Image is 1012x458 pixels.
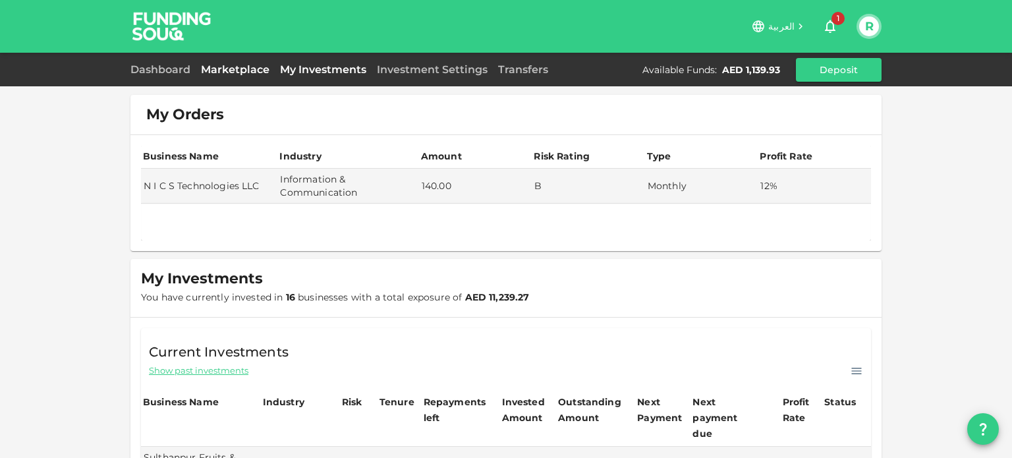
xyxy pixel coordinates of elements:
span: Show past investments [149,364,248,377]
div: Profit Rate [760,148,812,164]
td: Information & Communication [277,169,418,204]
td: 12% [758,169,871,204]
div: Business Name [143,148,219,164]
span: You have currently invested in businesses with a total exposure of [141,291,530,303]
div: Business Name [143,394,219,410]
div: Profit Rate [783,394,821,426]
div: Available Funds : [642,63,717,76]
button: question [967,413,999,445]
a: Investment Settings [372,63,493,76]
button: R [859,16,879,36]
span: العربية [768,20,795,32]
div: Risk Rating [534,148,590,164]
div: Next Payment [637,394,689,426]
div: Tenure [379,394,414,410]
strong: 16 [286,291,295,303]
a: Marketplace [196,63,275,76]
div: Outstanding Amount [558,394,624,426]
div: Industry [263,394,304,410]
div: Repayments left [424,394,490,426]
button: 1 [817,13,843,40]
button: Deposit [796,58,882,82]
div: Status [824,394,857,410]
span: 1 [831,12,845,25]
td: N I C S Technologies LLC [141,169,277,204]
a: Dashboard [130,63,196,76]
div: Invested Amount [502,394,555,426]
a: Transfers [493,63,553,76]
div: Next payment due [692,394,758,442]
a: My Investments [275,63,372,76]
div: Risk [342,394,368,410]
td: Monthly [645,169,758,204]
span: My Investments [141,270,263,288]
div: Amount [421,148,462,164]
span: Current Investments [149,341,289,362]
td: B [532,169,645,204]
div: AED 1,139.93 [722,63,780,76]
strong: AED 11,239.27 [465,291,530,303]
td: 140.00 [419,169,532,204]
div: Industry [279,148,321,164]
div: Type [647,148,673,164]
span: My Orders [146,105,224,124]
